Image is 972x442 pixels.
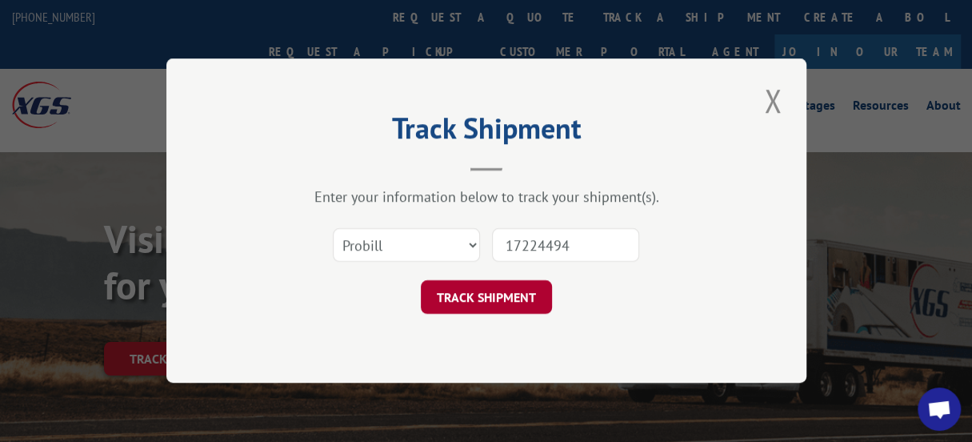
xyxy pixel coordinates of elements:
h2: Track Shipment [246,117,726,147]
button: Close modal [759,78,786,123]
div: Enter your information below to track your shipment(s). [246,188,726,207]
input: Number(s) [492,229,639,263]
a: Open chat [918,388,961,431]
button: TRACK SHIPMENT [421,281,552,315]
